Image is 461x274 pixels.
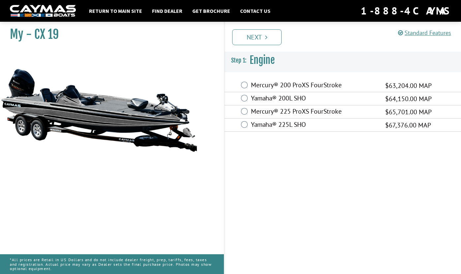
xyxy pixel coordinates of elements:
label: Mercury® 225 ProXS FourStroke [251,107,377,117]
ul: Pagination [230,28,461,45]
p: *All prices are Retail in US Dollars and do not include dealer freight, prep, tariffs, fees, taxe... [10,254,214,274]
span: $67,376.00 MAP [385,120,431,130]
label: Mercury® 200 ProXS FourStroke [251,81,377,91]
img: white-logo-c9c8dbefe5ff5ceceb0f0178aa75bf4bb51f6bca0971e226c86eb53dfe498488.png [10,5,76,17]
span: $64,150.00 MAP [385,94,432,104]
a: Find Dealer [149,7,186,15]
a: Contact Us [237,7,274,15]
span: $63,204.00 MAP [385,81,432,91]
label: Yamaha® 225L SHO [251,121,377,130]
a: Get Brochure [189,7,233,15]
h1: My - CX 19 [10,27,207,42]
label: Yamaha® 200L SHO [251,94,377,104]
h3: Engine [225,48,461,72]
span: $65,701.00 MAP [385,107,432,117]
a: Return to main site [86,7,145,15]
a: Standard Features [398,29,451,37]
div: 1-888-4CAYMAS [361,4,451,18]
a: Next [232,29,282,45]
